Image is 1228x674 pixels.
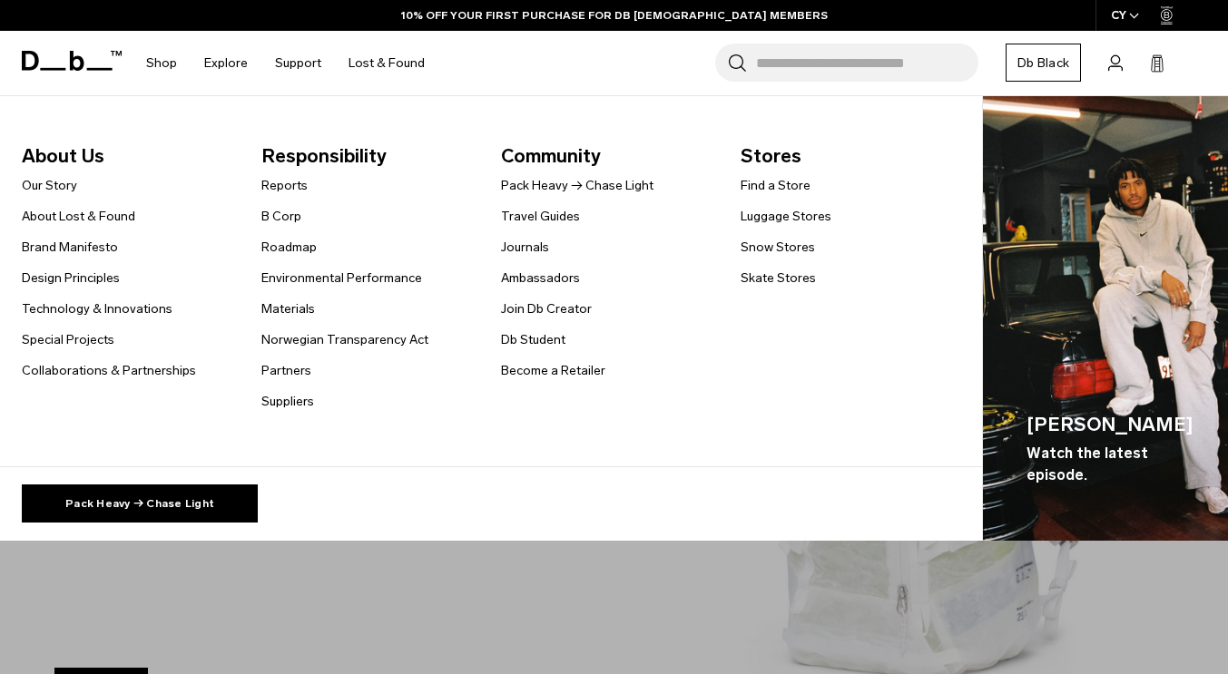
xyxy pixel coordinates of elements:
span: Community [501,142,712,171]
span: [PERSON_NAME] [1027,410,1194,439]
a: Suppliers [261,392,314,411]
a: Roadmap [261,238,317,257]
a: Travel Guides [501,207,580,226]
a: Materials [261,299,315,318]
a: B Corp [261,207,301,226]
span: Stores [741,142,951,171]
a: Design Principles [22,269,120,288]
a: Pack Heavy → Chase Light [501,176,653,195]
a: Partners [261,361,311,380]
span: Responsibility [261,142,472,171]
a: Find a Store [741,176,810,195]
span: About Us [22,142,232,171]
a: Become a Retailer [501,361,605,380]
a: Special Projects [22,330,114,349]
span: Watch the latest episode. [1027,443,1194,486]
a: Skate Stores [741,269,816,288]
a: Ambassadors [501,269,580,288]
a: Db Student [501,330,565,349]
a: Technology & Innovations [22,299,172,318]
a: [PERSON_NAME] Watch the latest episode. Db [983,96,1228,542]
a: Snow Stores [741,238,815,257]
a: Luggage Stores [741,207,831,226]
a: Brand Manifesto [22,238,118,257]
a: Our Story [22,176,77,195]
a: Lost & Found [349,31,425,95]
img: Db [983,96,1228,542]
a: 10% OFF YOUR FIRST PURCHASE FOR DB [DEMOGRAPHIC_DATA] MEMBERS [401,7,828,24]
a: Collaborations & Partnerships [22,361,196,380]
a: Environmental Performance [261,269,422,288]
a: Norwegian Transparency Act [261,330,428,349]
a: Join Db Creator [501,299,592,318]
a: Journals [501,238,549,257]
a: Explore [204,31,248,95]
a: Support [275,31,321,95]
a: Shop [146,31,177,95]
a: Reports [261,176,308,195]
a: Pack Heavy → Chase Light [22,484,258,523]
a: Db Black [1006,44,1081,82]
nav: Main Navigation [133,31,438,95]
a: About Lost & Found [22,207,135,226]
